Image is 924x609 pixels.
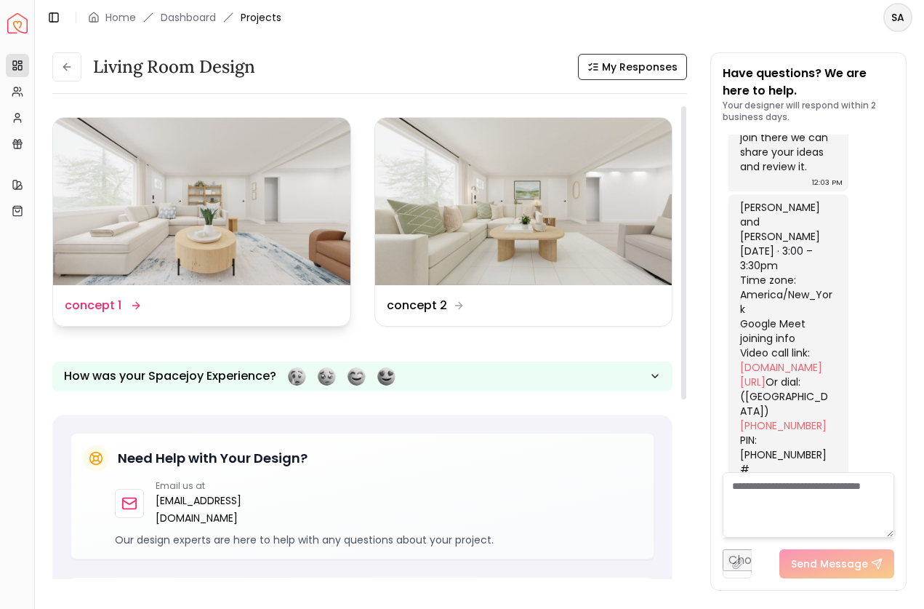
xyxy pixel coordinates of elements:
h5: Need Help with Your Design? [118,448,308,469]
p: How was your Spacejoy Experience? [64,367,276,385]
button: How was your Spacejoy Experience?Feeling terribleFeeling badFeeling goodFeeling awesome [52,362,672,391]
div: [PERSON_NAME] and [PERSON_NAME] [DATE] · 3:00 – 3:30pm Time zone: America/New_York Google Meet jo... [740,200,834,535]
p: Have questions? We are here to help. [723,65,894,100]
a: [EMAIL_ADDRESS][DOMAIN_NAME] [156,492,241,527]
a: concept 2concept 2 [374,117,673,327]
button: My Responses [578,54,687,80]
div: 12:03 PM [812,175,843,190]
a: Dashboard [161,10,216,25]
button: SA [883,3,912,32]
p: Your designer will respond within 2 business days. [723,100,894,123]
a: [PHONE_NUMBER] [740,418,827,433]
span: SA [885,4,911,31]
dd: concept 1 [65,297,121,314]
a: Home [105,10,136,25]
a: concept 1concept 1 [52,117,351,327]
p: Email us at [156,480,241,492]
p: Our design experts are here to help with any questions about your project. [115,533,642,547]
img: concept 2 [375,118,672,285]
dd: concept 2 [387,297,447,314]
img: Spacejoy Logo [7,13,28,33]
a: [DOMAIN_NAME][URL] [740,360,822,389]
span: Projects [241,10,281,25]
img: concept 1 [53,118,350,285]
span: My Responses [602,60,678,74]
nav: breadcrumb [88,10,281,25]
h3: Living Room design [93,55,255,79]
a: Spacejoy [7,13,28,33]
